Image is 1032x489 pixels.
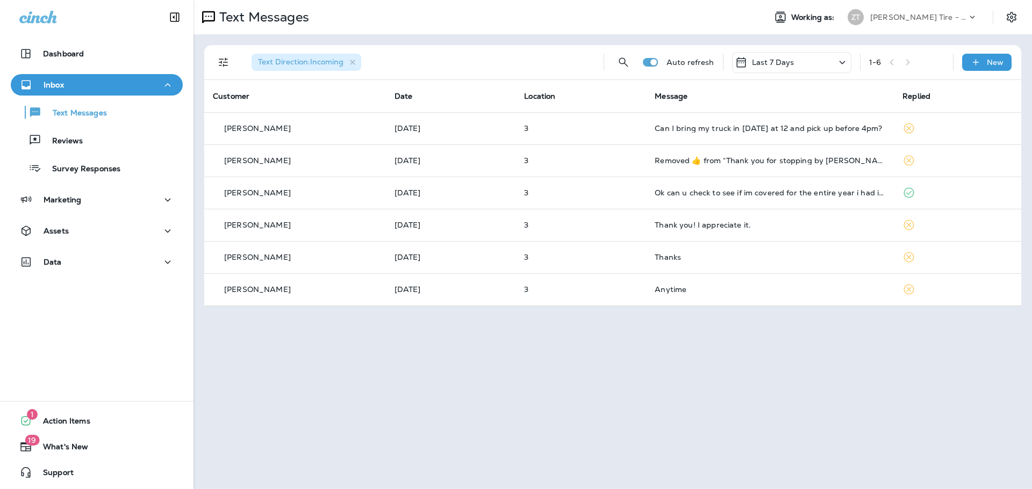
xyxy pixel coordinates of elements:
p: Data [44,258,62,266]
span: 3 [524,220,528,230]
span: 19 [25,435,39,446]
p: [PERSON_NAME] [224,188,291,197]
p: Inbox [44,81,64,89]
div: 1 - 6 [869,58,881,67]
button: Settings [1002,8,1021,27]
p: New [987,58,1004,67]
span: Support [32,468,74,481]
span: Location [524,91,555,101]
div: Can I bring my truck in today at 12 and pick up before 4pm? [655,124,885,133]
span: Message [655,91,687,101]
p: Sep 2, 2025 08:02 AM [395,253,507,261]
p: Marketing [44,195,81,204]
p: Sep 3, 2025 05:04 PM [395,188,507,197]
div: Removed ‌👍‌ from “ Thank you for stopping by Ziegler Tire - Canton Centre Mall! Please leave us a... [655,156,885,165]
button: Data [11,251,183,273]
button: Marketing [11,189,183,210]
p: Sep 1, 2025 11:20 AM [395,285,507,294]
button: Reviews [11,129,183,151]
button: 1Action Items [11,410,183,432]
div: Thanks [655,253,885,261]
p: Auto refresh [666,58,714,67]
span: 3 [524,123,528,133]
button: Collapse Sidebar [160,6,190,28]
span: Action Items [32,417,90,429]
p: Survey Responses [41,164,120,174]
span: 1 [27,409,38,420]
span: Text Direction : Incoming [258,57,343,67]
p: Assets [44,227,69,235]
p: [PERSON_NAME] [224,221,291,229]
div: Ok can u check to see if im covered for the entire year i had it done back in April [655,188,885,197]
p: [PERSON_NAME] [224,156,291,165]
p: [PERSON_NAME] [224,285,291,294]
p: Reviews [41,136,83,147]
div: Anytime [655,285,885,294]
button: Dashboard [11,43,183,64]
p: Sep 4, 2025 01:22 PM [395,156,507,165]
div: Thank you! I appreciate it. [655,221,885,229]
span: 3 [524,252,528,262]
p: Text Messages [42,108,107,119]
button: Filters [213,52,234,73]
button: Assets [11,220,183,242]
span: 3 [524,284,528,294]
span: What's New [32,442,88,455]
p: [PERSON_NAME] Tire - [GEOGRAPHIC_DATA] [870,13,967,21]
button: Search Messages [613,52,634,73]
span: Date [395,91,413,101]
span: 3 [524,156,528,165]
p: Sep 5, 2025 10:19 AM [395,124,507,133]
span: Customer [213,91,249,101]
p: Text Messages [215,9,309,25]
div: Text Direction:Incoming [252,54,361,71]
span: 3 [524,188,528,198]
p: Last 7 Days [752,58,794,67]
p: Dashboard [43,49,84,58]
div: ZT [848,9,864,25]
span: Replied [902,91,930,101]
p: Sep 2, 2025 08:09 AM [395,221,507,229]
button: 19What's New [11,436,183,457]
button: Text Messages [11,101,183,123]
span: Working as: [791,13,837,22]
button: Inbox [11,74,183,96]
button: Survey Responses [11,157,183,179]
p: [PERSON_NAME] [224,253,291,261]
p: [PERSON_NAME] [224,124,291,133]
button: Support [11,462,183,483]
